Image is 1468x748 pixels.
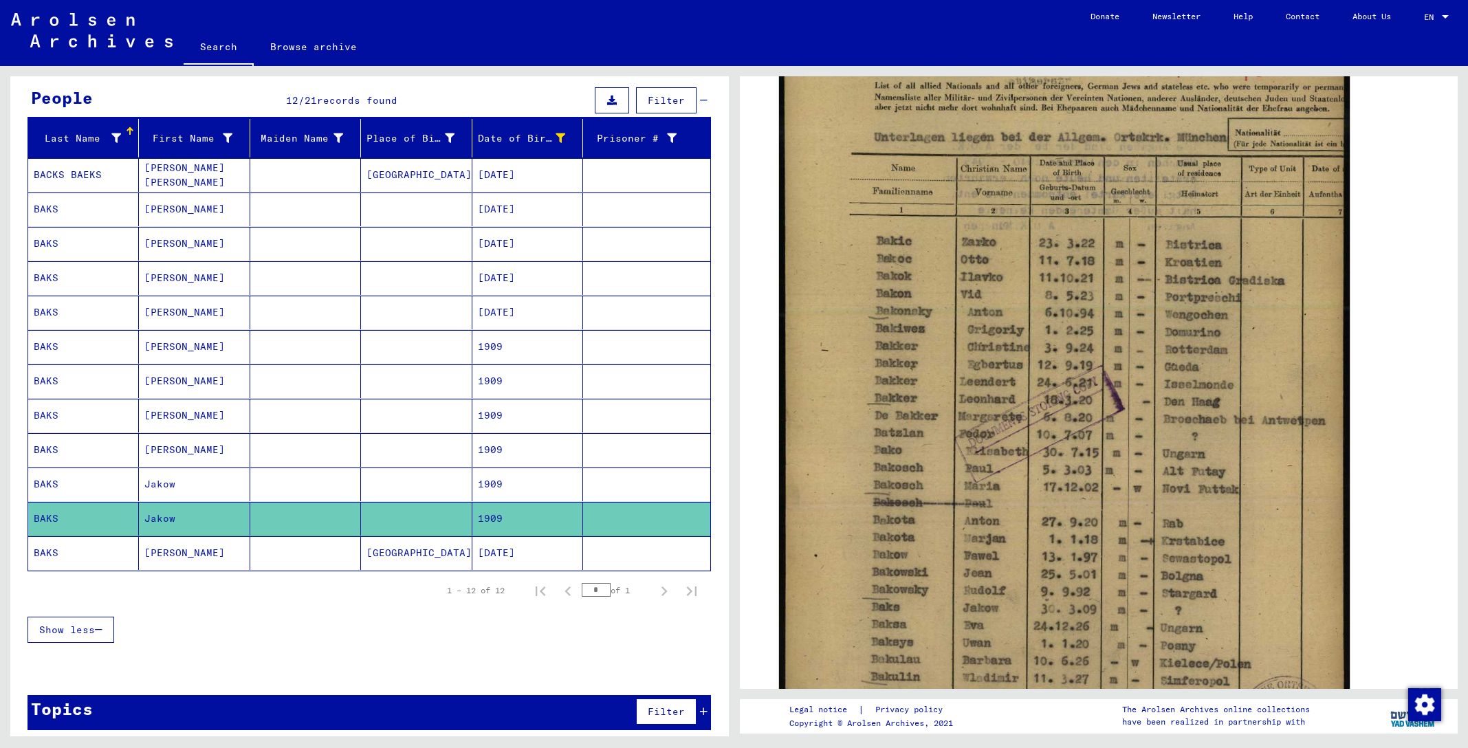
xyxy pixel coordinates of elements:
[28,617,114,643] button: Show less
[1122,703,1310,716] p: The Arolsen Archives online collections
[28,502,139,536] mat-cell: BAKS
[317,94,397,107] span: records found
[139,192,250,226] mat-cell: [PERSON_NAME]
[305,94,317,107] span: 21
[28,467,139,501] mat-cell: BAKS
[472,433,583,467] mat-cell: 1909
[478,131,565,146] div: Date of Birth
[1122,716,1310,728] p: have been realized in partnership with
[139,261,250,295] mat-cell: [PERSON_NAME]
[254,30,373,63] a: Browse archive
[139,536,250,570] mat-cell: [PERSON_NAME]
[366,131,454,146] div: Place of Birth
[286,94,298,107] span: 12
[28,399,139,432] mat-cell: BAKS
[31,696,93,721] div: Topics
[589,131,676,146] div: Prisoner #
[789,703,858,717] a: Legal notice
[250,119,361,157] mat-header-cell: Maiden Name
[139,119,250,157] mat-header-cell: First Name
[366,127,471,149] div: Place of Birth
[34,131,121,146] div: Last Name
[527,577,554,604] button: First page
[789,703,959,717] div: |
[34,127,138,149] div: Last Name
[28,227,139,261] mat-cell: BAKS
[789,717,959,729] p: Copyright © Arolsen Archives, 2021
[31,85,93,110] div: People
[678,577,705,604] button: Last page
[144,131,232,146] div: First Name
[139,330,250,364] mat-cell: [PERSON_NAME]
[472,330,583,364] mat-cell: 1909
[582,584,650,597] div: of 1
[28,296,139,329] mat-cell: BAKS
[361,158,472,192] mat-cell: [GEOGRAPHIC_DATA]
[636,698,697,725] button: Filter
[472,192,583,226] mat-cell: [DATE]
[648,94,685,107] span: Filter
[28,119,139,157] mat-header-cell: Last Name
[472,261,583,295] mat-cell: [DATE]
[648,705,685,718] span: Filter
[864,703,959,717] a: Privacy policy
[184,30,254,66] a: Search
[361,536,472,570] mat-cell: [GEOGRAPHIC_DATA]
[28,364,139,398] mat-cell: BAKS
[256,131,343,146] div: Maiden Name
[583,119,710,157] mat-header-cell: Prisoner #
[139,502,250,536] mat-cell: Jakow
[11,13,173,47] img: Arolsen_neg.svg
[139,433,250,467] mat-cell: [PERSON_NAME]
[28,536,139,570] mat-cell: BAKS
[478,127,582,149] div: Date of Birth
[361,119,472,157] mat-header-cell: Place of Birth
[28,433,139,467] mat-cell: BAKS
[1388,698,1439,733] img: yv_logo.png
[139,158,250,192] mat-cell: [PERSON_NAME] [PERSON_NAME]
[28,330,139,364] mat-cell: BAKS
[139,227,250,261] mat-cell: [PERSON_NAME]
[144,127,249,149] div: First Name
[1424,12,1439,22] span: EN
[472,119,583,157] mat-header-cell: Date of Birth
[472,364,583,398] mat-cell: 1909
[472,296,583,329] mat-cell: [DATE]
[28,158,139,192] mat-cell: BACKS BAEKS
[472,536,583,570] mat-cell: [DATE]
[139,399,250,432] mat-cell: [PERSON_NAME]
[28,261,139,295] mat-cell: BAKS
[298,94,305,107] span: /
[28,192,139,226] mat-cell: BAKS
[472,158,583,192] mat-cell: [DATE]
[472,227,583,261] mat-cell: [DATE]
[39,624,95,636] span: Show less
[554,577,582,604] button: Previous page
[139,296,250,329] mat-cell: [PERSON_NAME]
[472,467,583,501] mat-cell: 1909
[447,584,505,597] div: 1 – 12 of 12
[1408,688,1441,721] img: Change consent
[650,577,678,604] button: Next page
[472,502,583,536] mat-cell: 1909
[139,467,250,501] mat-cell: Jakow
[472,399,583,432] mat-cell: 1909
[636,87,697,113] button: Filter
[139,364,250,398] mat-cell: [PERSON_NAME]
[256,127,360,149] div: Maiden Name
[589,127,693,149] div: Prisoner #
